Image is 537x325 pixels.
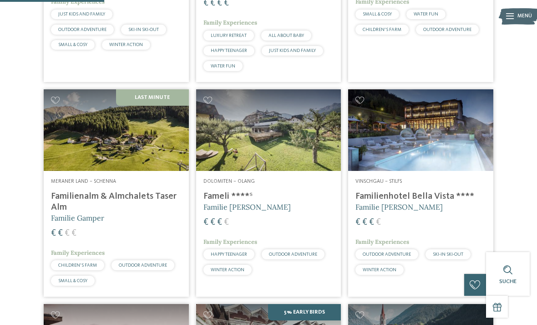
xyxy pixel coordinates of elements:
[44,89,189,171] img: Familienhotels gesucht? Hier findet ihr die besten!
[203,202,291,212] span: Familie [PERSON_NAME]
[203,179,255,184] span: Dolomiten – Olang
[355,202,443,212] span: Familie [PERSON_NAME]
[58,42,87,47] span: SMALL & COSY
[376,218,381,227] span: €
[210,218,215,227] span: €
[355,218,360,227] span: €
[203,218,208,227] span: €
[51,191,182,213] h4: Familienalm & Almchalets Taser Alm
[71,229,76,238] span: €
[51,179,116,184] span: Meraner Land – Schenna
[348,89,493,171] img: Familienhotels gesucht? Hier findet ihr die besten!
[423,27,471,32] span: OUTDOOR ADVENTURE
[224,218,229,227] span: €
[433,252,463,257] span: SKI-IN SKI-OUT
[211,48,247,53] span: HAPPY TEENAGER
[203,19,257,26] span: Family Experiences
[44,89,189,297] a: Familienhotels gesucht? Hier findet ihr die besten! Last Minute Meraner Land – Schenna Familienal...
[51,249,105,257] span: Family Experiences
[65,229,70,238] span: €
[369,218,374,227] span: €
[119,263,167,268] span: OUTDOOR ADVENTURE
[196,89,341,297] a: Familienhotels gesucht? Hier findet ihr die besten! Dolomiten – Olang Fameli ****ˢ Familie [PERSO...
[355,191,486,202] h4: Familienhotel Bella Vista ****
[268,33,304,38] span: ALL ABOUT BABY
[414,12,438,16] span: WATER FUN
[355,238,409,246] span: Family Experiences
[128,27,159,32] span: SKI-IN SKI-OUT
[362,218,367,227] span: €
[348,89,493,297] a: Familienhotels gesucht? Hier findet ihr die besten! Vinschgau – Stilfs Familienhotel Bella Vista ...
[58,12,105,16] span: JUST KIDS AND FAMILY
[211,268,244,272] span: WINTER ACTION
[363,27,401,32] span: CHILDREN’S FARM
[109,42,143,47] span: WINTER ACTION
[203,238,257,246] span: Family Experiences
[363,252,411,257] span: OUTDOOR ADVENTURE
[58,263,97,268] span: CHILDREN’S FARM
[355,179,402,184] span: Vinschgau – Stilfs
[363,268,396,272] span: WINTER ACTION
[211,33,247,38] span: LUXURY RETREAT
[58,279,87,283] span: SMALL & COSY
[58,27,106,32] span: OUTDOOR ADVENTURE
[499,279,517,284] span: Suche
[51,213,104,222] span: Familie Gamper
[269,252,317,257] span: OUTDOOR ADVENTURE
[211,64,235,68] span: WATER FUN
[217,218,222,227] span: €
[51,229,56,238] span: €
[269,48,316,53] span: JUST KIDS AND FAMILY
[58,229,63,238] span: €
[363,12,392,16] span: SMALL & COSY
[211,252,247,257] span: HAPPY TEENAGER
[196,89,341,171] img: Familienhotels gesucht? Hier findet ihr die besten!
